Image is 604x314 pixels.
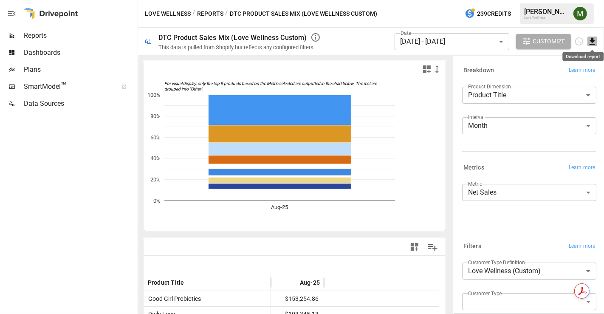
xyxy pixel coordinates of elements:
div: DTC Product Sales Mix (Love Wellness Custom) [158,34,307,42]
button: Manage Columns [423,238,442,257]
button: Sort [185,277,197,289]
span: Learn more [569,66,595,75]
button: Schedule report [574,37,584,46]
label: Metric [468,180,482,187]
h6: Breakdown [463,66,494,75]
div: 🛍 [145,37,152,45]
button: Sort [287,277,299,289]
label: Product Dimension [468,83,511,90]
svg: A chart. [144,78,439,231]
label: Interval [468,113,485,121]
h6: Filters [463,242,481,251]
span: 239 Credits [477,8,511,19]
div: [DATE] - [DATE] [395,33,509,50]
text: For visual display, only the top 9 products based on the Metric selected are outputted in the cha... [164,81,377,86]
h6: Metrics [463,163,484,173]
text: 100% [147,92,161,98]
span: Good Girl Probiotics [145,295,201,302]
span: Customize [533,36,565,47]
span: SmartModel [24,82,112,92]
label: Customer Type Definition [468,259,525,266]
div: This data is pulled from Shopify but reflects any configured filters. [158,44,315,51]
button: 239Credits [461,6,514,22]
button: Download report [587,37,597,46]
span: Learn more [569,242,595,251]
button: Reports [197,8,223,19]
span: Product Title [148,278,184,287]
div: Download report [562,52,604,61]
div: Product Title [462,87,596,104]
label: Date [401,29,411,37]
span: $153,254.86 [275,291,320,306]
text: 0% [153,198,161,204]
span: Plans [24,65,136,75]
div: Love Wellness [524,16,568,20]
div: / [192,8,195,19]
div: [PERSON_NAME] [524,8,568,16]
text: 40% [150,155,161,161]
span: ™ [61,80,67,91]
div: Net Sales [462,184,596,201]
text: 20% [150,176,161,183]
span: Data Sources [24,99,136,109]
text: 80% [150,113,161,119]
div: Month [462,117,596,134]
span: Aug-25 [300,278,320,287]
span: Dashboards [24,48,136,58]
text: 60% [150,134,161,141]
img: Meredith Lacasse [573,7,587,20]
div: Love Wellness (Custom) [462,263,596,280]
label: Customer Type [468,290,502,297]
text: Aug-25 [271,204,288,210]
button: Meredith Lacasse [568,2,592,25]
div: / [225,8,228,19]
span: Reports [24,31,136,41]
span: Learn more [569,164,595,172]
button: Love Wellness [145,8,191,19]
button: Customize [516,34,571,49]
